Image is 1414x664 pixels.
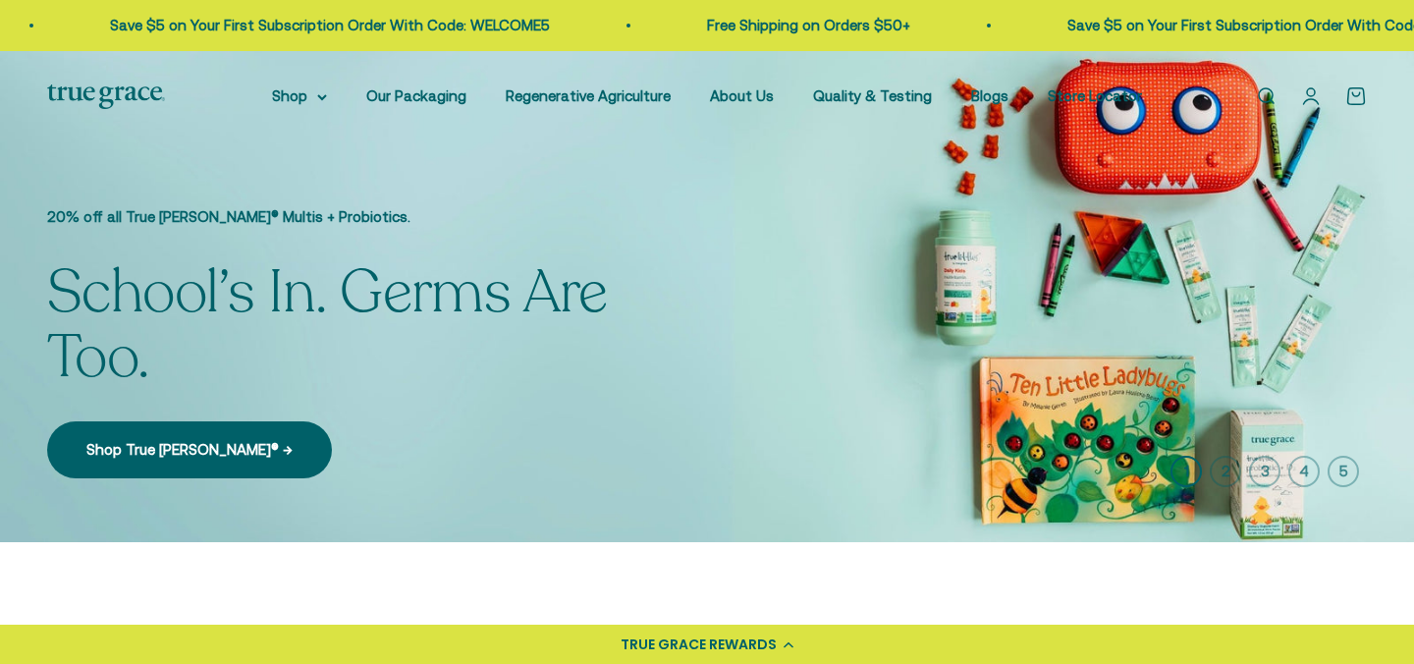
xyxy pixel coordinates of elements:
button: 3 [1249,456,1280,487]
button: 1 [1170,456,1202,487]
div: TRUE GRACE REWARDS [621,635,777,655]
button: 4 [1288,456,1320,487]
split-lines: School’s In. Germs Are Too. [47,252,608,398]
p: 20% off all True [PERSON_NAME]® Multis + Probiotics. [47,205,695,229]
a: Store Locator [1048,87,1142,104]
button: 5 [1328,456,1359,487]
a: Regenerative Agriculture [506,87,671,104]
a: Our Packaging [366,87,466,104]
a: Quality & Testing [813,87,932,104]
a: Free Shipping on Orders $50+ [704,17,907,33]
summary: Shop [272,84,327,108]
a: About Us [710,87,774,104]
a: Blogs [971,87,1008,104]
button: 2 [1210,456,1241,487]
p: Save $5 on Your First Subscription Order With Code: WELCOME5 [107,14,547,37]
a: Shop True [PERSON_NAME]® → [47,421,332,478]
